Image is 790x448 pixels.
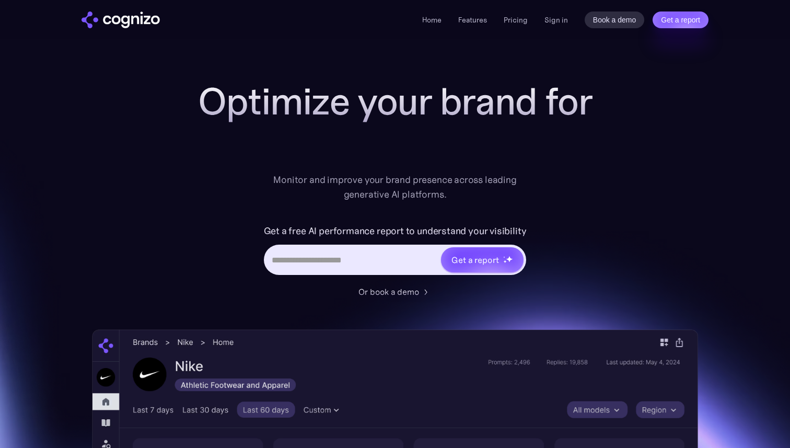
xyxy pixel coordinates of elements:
[451,254,498,266] div: Get a report
[358,285,419,298] div: Or book a demo
[653,12,708,28] a: Get a report
[544,14,568,26] a: Sign in
[264,223,527,280] form: Hero URL Input Form
[503,260,507,263] img: star
[82,12,160,28] img: cognizo logo
[266,173,524,202] div: Monitor and improve your brand presence across leading generative AI platforms.
[504,15,528,25] a: Pricing
[503,256,505,258] img: star
[264,223,527,239] label: Get a free AI performance report to understand your visibility
[186,81,604,122] h1: Optimize your brand for
[422,15,442,25] a: Home
[458,15,487,25] a: Features
[82,12,160,28] a: home
[506,256,513,262] img: star
[358,285,432,298] a: Or book a demo
[440,246,525,273] a: Get a reportstarstarstar
[585,12,645,28] a: Book a demo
